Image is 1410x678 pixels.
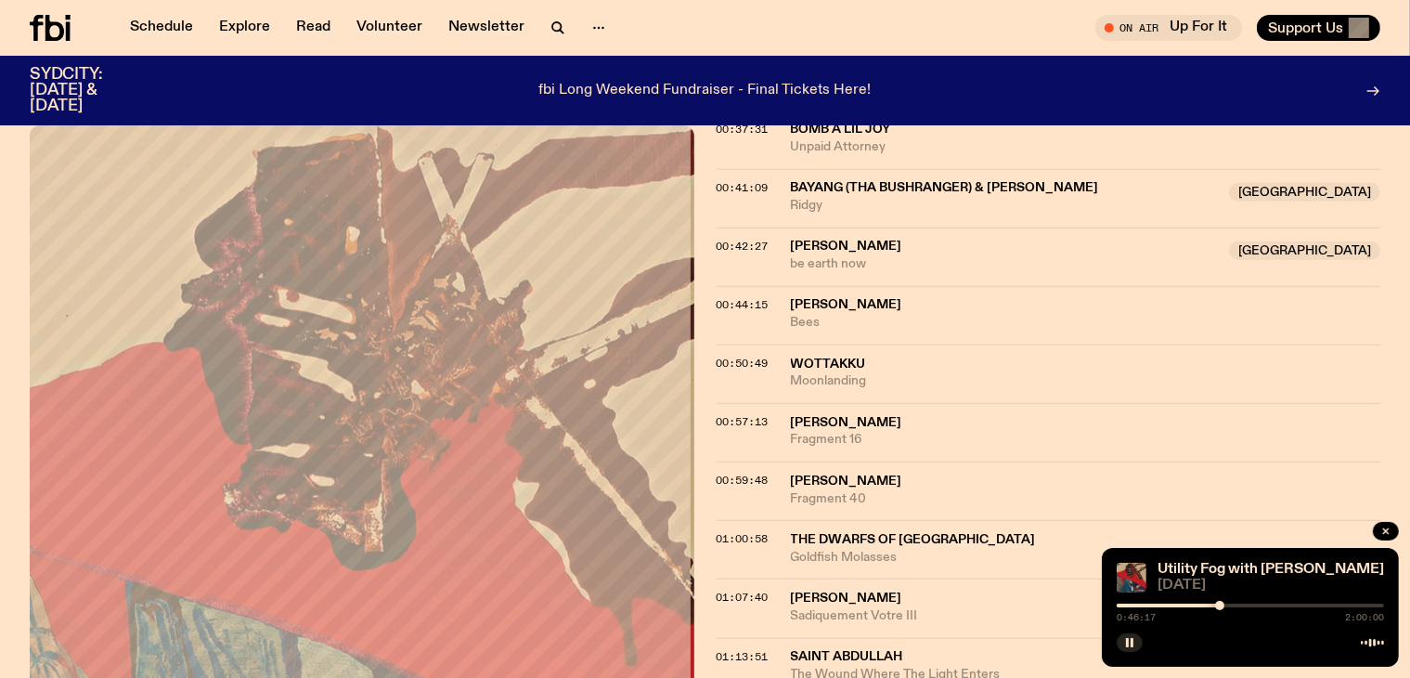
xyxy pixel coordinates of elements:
[717,649,769,664] span: 01:13:51
[791,181,1099,194] span: BAYANG (tha Bushranger) & [PERSON_NAME]
[717,476,769,486] button: 00:59:48
[717,183,769,193] button: 00:41:09
[791,533,1036,546] span: The Dwarfs of [GEOGRAPHIC_DATA]
[717,414,769,429] span: 00:57:13
[1158,579,1384,593] span: [DATE]
[717,593,769,603] button: 01:07:40
[717,297,769,312] span: 00:44:15
[285,15,342,41] a: Read
[791,416,902,429] span: [PERSON_NAME]
[717,652,769,662] button: 01:13:51
[791,138,1381,156] span: Unpaid Attorney
[717,534,769,544] button: 01:00:58
[791,197,1219,215] span: Ridgy
[717,356,769,371] span: 00:50:49
[791,592,902,605] span: [PERSON_NAME]
[119,15,204,41] a: Schedule
[791,255,1219,273] span: be earth now
[791,314,1381,332] span: Bees
[717,473,769,488] span: 00:59:48
[30,67,149,114] h3: SYDCITY: [DATE] & [DATE]
[1257,15,1380,41] button: Support Us
[539,83,872,99] p: fbi Long Weekend Fundraiser - Final Tickets Here!
[1158,562,1384,577] a: Utility Fog with [PERSON_NAME]
[791,358,866,371] span: Wottakku
[791,607,1381,625] span: Sadiquement Votre III
[1117,563,1146,593] img: Cover to Mikoo's album It Floats
[208,15,281,41] a: Explore
[791,372,1381,390] span: Moonlanding
[791,549,1381,567] span: Goldfish Molasses
[1117,613,1156,622] span: 0:46:17
[791,650,903,663] span: Saint Abdullah
[791,490,1381,508] span: Fragment 40
[717,300,769,310] button: 00:44:15
[1229,183,1380,202] span: [GEOGRAPHIC_DATA]
[791,298,902,311] span: [PERSON_NAME]
[1229,241,1380,260] span: [GEOGRAPHIC_DATA]
[717,124,769,135] button: 00:37:31
[1268,20,1343,36] span: Support Us
[717,180,769,195] span: 00:41:09
[717,239,769,254] span: 00:42:27
[717,122,769,137] span: 00:37:31
[437,15,536,41] a: Newsletter
[717,531,769,546] span: 01:00:58
[717,590,769,605] span: 01:07:40
[791,475,902,488] span: [PERSON_NAME]
[1095,15,1242,41] button: On AirUp For It
[791,123,891,136] span: Bomb A Lil Joy
[791,431,1381,449] span: Fragment 16
[1345,613,1384,622] span: 2:00:00
[717,359,769,369] button: 00:50:49
[717,241,769,252] button: 00:42:27
[345,15,433,41] a: Volunteer
[717,417,769,427] button: 00:57:13
[791,240,902,253] span: [PERSON_NAME]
